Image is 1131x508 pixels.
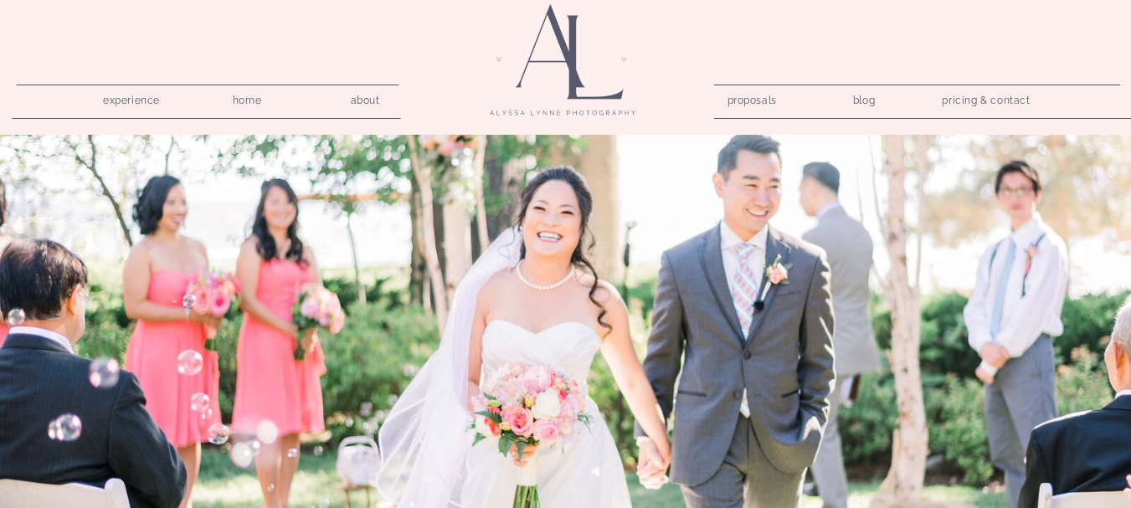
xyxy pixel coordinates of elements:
a: blog [841,90,888,105]
a: home [224,90,271,105]
a: pricing & contact [936,90,1037,113]
a: proposals [727,90,775,105]
a: experience [92,90,172,105]
a: about [342,90,389,105]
